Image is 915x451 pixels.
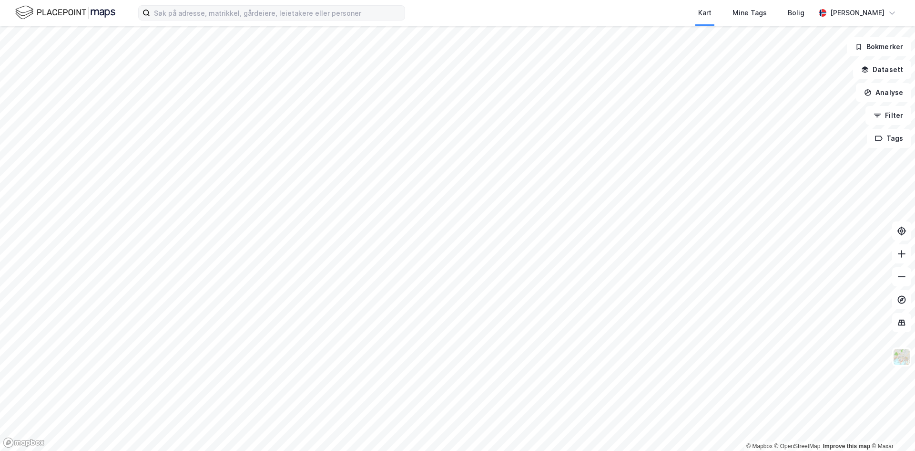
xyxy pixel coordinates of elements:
div: [PERSON_NAME] [830,7,884,19]
div: Mine Tags [732,7,767,19]
button: Bokmerker [847,37,911,56]
a: Improve this map [823,443,870,450]
a: Mapbox [746,443,773,450]
button: Datasett [853,60,911,79]
div: Kart [698,7,712,19]
img: Z [893,348,911,366]
button: Tags [867,129,911,148]
img: logo.f888ab2527a4732fd821a326f86c7f29.svg [15,4,115,21]
input: Søk på adresse, matrikkel, gårdeiere, leietakere eller personer [150,6,405,20]
iframe: Chat Widget [867,405,915,451]
div: Bolig [788,7,804,19]
button: Filter [865,106,911,125]
button: Analyse [856,83,911,102]
a: Mapbox homepage [3,437,45,448]
div: Kontrollprogram for chat [867,405,915,451]
a: OpenStreetMap [774,443,821,450]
